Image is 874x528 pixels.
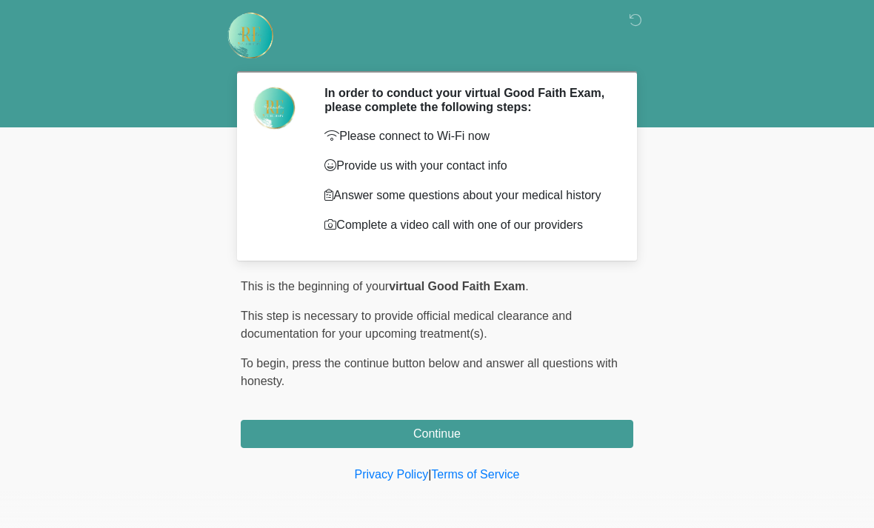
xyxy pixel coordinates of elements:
span: To begin, [241,357,292,370]
p: Please connect to Wi-Fi now [324,127,611,145]
span: . [525,280,528,293]
span: This step is necessary to provide official medical clearance and documentation for your upcoming ... [241,310,572,340]
p: Answer some questions about your medical history [324,187,611,204]
a: | [428,468,431,481]
span: press the continue button below and answer all questions with honesty. [241,357,618,387]
img: Agent Avatar [252,86,296,130]
strong: virtual Good Faith Exam [389,280,525,293]
h2: In order to conduct your virtual Good Faith Exam, please complete the following steps: [324,86,611,114]
span: This is the beginning of your [241,280,389,293]
a: Terms of Service [431,468,519,481]
p: Complete a video call with one of our providers [324,216,611,234]
img: Rehydrate Aesthetics & Wellness Logo [226,11,275,60]
a: Privacy Policy [355,468,429,481]
button: Continue [241,420,633,448]
p: Provide us with your contact info [324,157,611,175]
